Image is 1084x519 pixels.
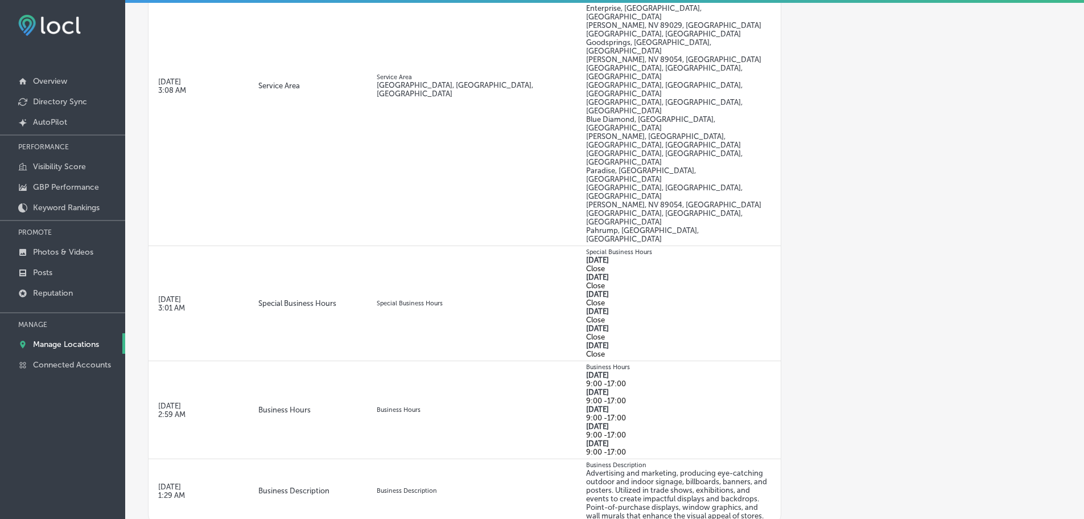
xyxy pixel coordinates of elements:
[33,247,93,257] p: Photos & Videos
[158,77,231,86] p: Aug 14, 2025
[33,117,67,127] p: AutoPilot
[158,304,231,312] p: 3:01 AM
[586,316,605,324] span: Close
[586,422,626,431] p: [DATE]
[586,264,605,273] span: Close
[586,98,768,115] p: [GEOGRAPHIC_DATA], [GEOGRAPHIC_DATA], [GEOGRAPHIC_DATA]
[586,371,626,379] p: [DATE]
[586,201,768,209] p: [PERSON_NAME], NV 89054, [GEOGRAPHIC_DATA]
[586,290,609,299] p: [DATE]
[586,30,768,38] p: [GEOGRAPHIC_DATA], [GEOGRAPHIC_DATA]
[377,487,559,495] h5: Business Description
[586,439,626,448] p: [DATE]
[586,461,768,469] h5: Business Description
[377,73,559,81] h5: Service Area
[586,333,605,341] span: Close
[586,226,768,243] p: Pahrump, [GEOGRAPHIC_DATA], [GEOGRAPHIC_DATA]
[607,397,626,405] span: 17:00
[33,182,99,192] p: GBP Performance
[607,379,626,388] span: 17:00
[158,295,231,304] p: Aug 14, 2025
[586,248,768,256] h5: Special Business Hours
[586,414,607,422] span: 9:00 -
[258,299,349,308] p: Special Business Hours
[33,97,87,107] p: Directory Sync
[586,379,607,388] span: 9:00 -
[586,431,607,439] span: 9:00 -
[586,397,607,405] span: 9:00 -
[607,448,626,456] span: 17:00
[377,406,559,414] h5: Business Hours
[377,81,559,98] p: [GEOGRAPHIC_DATA], [GEOGRAPHIC_DATA], [GEOGRAPHIC_DATA]
[586,4,768,21] p: Enterprise, [GEOGRAPHIC_DATA], [GEOGRAPHIC_DATA]
[33,76,67,86] p: Overview
[586,363,768,371] h5: Business Hours
[586,38,768,55] p: Goodsprings, [GEOGRAPHIC_DATA], [GEOGRAPHIC_DATA]
[586,209,768,226] p: [GEOGRAPHIC_DATA], [GEOGRAPHIC_DATA], [GEOGRAPHIC_DATA]
[586,273,609,281] p: [DATE]
[586,307,609,316] p: [DATE]
[586,21,768,30] p: [PERSON_NAME], NV 89029, [GEOGRAPHIC_DATA]
[377,300,559,307] h5: Special Business Hours
[33,162,86,171] p: Visibility Score
[586,388,626,397] p: [DATE]
[607,431,626,439] span: 17:00
[33,288,73,298] p: Reputation
[586,166,768,183] p: Paradise, [GEOGRAPHIC_DATA], [GEOGRAPHIC_DATA]
[586,341,609,350] p: [DATE]
[586,299,605,307] span: Close
[586,183,768,201] p: [GEOGRAPHIC_DATA], [GEOGRAPHIC_DATA], [GEOGRAPHIC_DATA]
[158,491,231,500] p: 1:29 AM
[158,483,231,491] p: Aug 14, 2025
[586,405,626,414] p: [DATE]
[158,410,231,419] p: 2:59 AM
[18,15,81,36] img: fda3e92497d09a02dc62c9cd864e3231.png
[586,149,768,166] p: [GEOGRAPHIC_DATA], [GEOGRAPHIC_DATA], [GEOGRAPHIC_DATA]
[33,268,52,277] p: Posts
[586,55,768,64] p: [PERSON_NAME], NV 89054, [GEOGRAPHIC_DATA]
[33,203,100,212] p: Keyword Rankings
[586,448,607,456] span: 9:00 -
[258,81,349,90] p: Service Area
[586,132,768,149] p: [PERSON_NAME], [GEOGRAPHIC_DATA], [GEOGRAPHIC_DATA], [GEOGRAPHIC_DATA]
[33,340,99,349] p: Manage Locations
[586,324,609,333] p: [DATE]
[258,406,349,414] p: Business Hours
[586,115,768,132] p: Blue Diamond, [GEOGRAPHIC_DATA], [GEOGRAPHIC_DATA]
[158,86,231,95] p: 3:08 AM
[607,414,626,422] span: 17:00
[586,256,609,264] p: [DATE]
[586,281,605,290] span: Close
[586,64,768,81] p: [GEOGRAPHIC_DATA], [GEOGRAPHIC_DATA], [GEOGRAPHIC_DATA]
[33,360,111,370] p: Connected Accounts
[586,81,768,98] p: [GEOGRAPHIC_DATA], [GEOGRAPHIC_DATA], [GEOGRAPHIC_DATA]
[586,350,605,358] span: Close
[158,402,231,410] p: Aug 14, 2025
[258,487,349,495] p: Business Description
